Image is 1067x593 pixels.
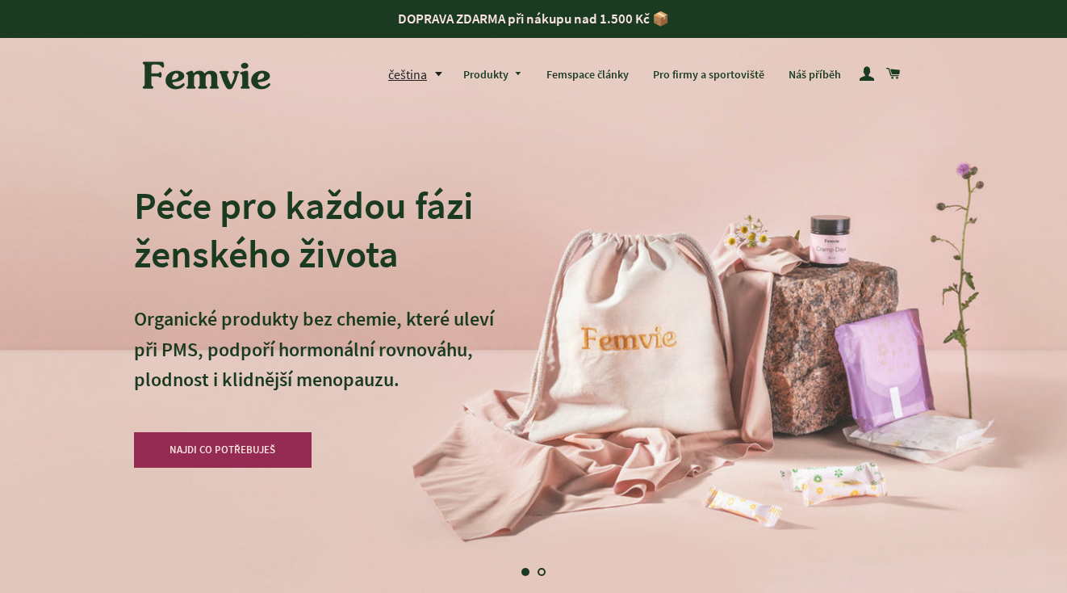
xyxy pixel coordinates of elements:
button: Předchozí snímek [124,553,165,593]
a: Produkty [451,54,535,96]
a: Femspace články [534,54,641,96]
a: Náš příběh [776,54,853,96]
a: Načíst snímek 2 [533,564,550,580]
button: čeština [388,64,451,86]
a: NAJDI CO POTŘEBUJEŠ [134,432,312,468]
p: Organické produkty bez chemie, které uleví při PMS, podpoří hormonální rovnováhu, plodnost i klid... [134,304,494,425]
a: Posun 1, aktuální [517,564,533,580]
h2: Péče pro každou fázi ženského života [134,181,494,278]
img: Femvie [134,50,279,100]
a: Pro firmy a sportoviště [641,54,776,96]
button: Další snímek [898,553,939,593]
